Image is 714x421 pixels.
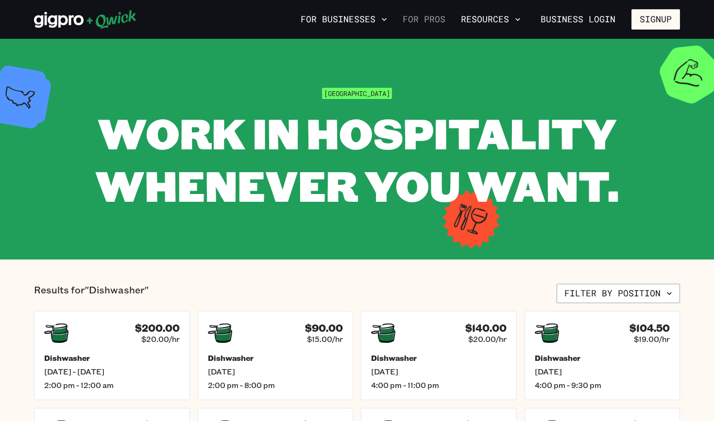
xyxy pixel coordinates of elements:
[634,334,670,344] span: $19.00/hr
[631,9,680,30] button: Signup
[457,11,525,28] button: Resources
[371,380,507,390] span: 4:00 pm - 11:00 pm
[361,311,517,400] a: $140.00$20.00/hrDishwasher[DATE]4:00 pm - 11:00 pm
[525,311,680,400] a: $104.50$19.00/hrDishwasher[DATE]4:00 pm - 9:30 pm
[44,353,180,363] h5: Dishwasher
[34,284,149,303] p: Results for "Dishwasher"
[629,322,670,334] h4: $104.50
[535,367,670,376] span: [DATE]
[305,322,343,334] h4: $90.00
[208,353,343,363] h5: Dishwasher
[44,367,180,376] span: [DATE] - [DATE]
[371,367,507,376] span: [DATE]
[465,322,507,334] h4: $140.00
[322,88,392,99] span: [GEOGRAPHIC_DATA]
[532,9,624,30] a: Business Login
[535,380,670,390] span: 4:00 pm - 9:30 pm
[557,284,680,303] button: Filter by position
[399,11,449,28] a: For Pros
[468,334,507,344] span: $20.00/hr
[95,105,619,213] span: WORK IN HOSPITALITY WHENEVER YOU WANT.
[535,353,670,363] h5: Dishwasher
[297,11,391,28] button: For Businesses
[135,322,180,334] h4: $200.00
[198,311,354,400] a: $90.00$15.00/hrDishwasher[DATE]2:00 pm - 8:00 pm
[44,380,180,390] span: 2:00 pm - 12:00 am
[141,334,180,344] span: $20.00/hr
[307,334,343,344] span: $15.00/hr
[208,380,343,390] span: 2:00 pm - 8:00 pm
[34,311,190,400] a: $200.00$20.00/hrDishwasher[DATE] - [DATE]2:00 pm - 12:00 am
[371,353,507,363] h5: Dishwasher
[208,367,343,376] span: [DATE]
